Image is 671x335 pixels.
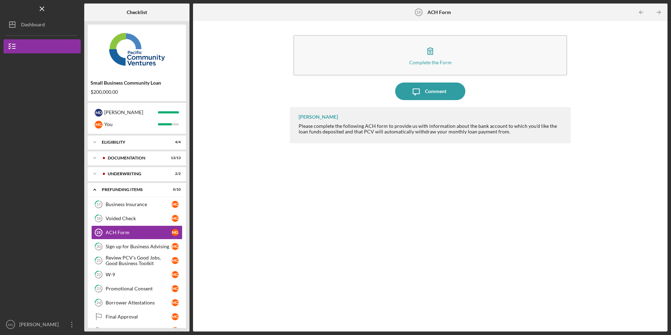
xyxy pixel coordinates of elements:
div: Business Insurance [106,202,172,207]
div: [PERSON_NAME] [299,114,338,120]
div: Review PCV's Good Jobs, Good Business Toolkit [106,255,172,266]
div: Eligibility [102,140,163,144]
tspan: 19 [96,230,100,235]
div: M G [172,215,179,222]
div: M G [172,285,179,292]
tspan: 20 [97,244,101,249]
div: M G [172,201,179,208]
div: Borrower Attestations [106,300,172,306]
tspan: 21 [97,258,101,263]
div: M D [95,109,102,117]
tspan: 19 [416,10,420,14]
div: ACH Form [106,230,172,235]
div: Please complete the following ACH form to provide us with information about the bank account to w... [299,123,563,134]
b: Checklist [127,9,147,15]
div: You [104,118,158,130]
div: M G [172,313,179,320]
tspan: 18 [97,216,101,221]
a: 23Promotional ConsentMG [91,282,182,296]
div: 13 / 13 [168,156,181,160]
div: Complete the Form [409,60,452,65]
div: Voided Check [106,216,172,221]
a: 24Borrower AttestationsMG [91,296,182,310]
button: Complete the Form [293,35,567,75]
div: M G [172,271,179,278]
div: Documentation [108,156,163,160]
b: ACH Form [427,9,451,15]
div: M G [172,299,179,306]
div: 4 / 4 [168,140,181,144]
tspan: 22 [97,272,101,277]
div: Sign up for Business Advising [106,244,172,249]
div: W-9 [106,272,172,277]
div: M G [172,243,179,250]
a: 19ACH FormMG [91,225,182,239]
a: Final ApprovalMG [91,310,182,324]
div: Dashboard [21,18,45,33]
div: M G [172,327,179,334]
div: Small Business Community Loan [91,80,183,86]
div: Comment [425,83,446,100]
div: 2 / 2 [168,172,181,176]
text: MG [8,323,13,327]
div: [PERSON_NAME] [104,106,158,118]
a: 22W-9MG [91,268,182,282]
tspan: 17 [97,202,101,207]
div: Underwriting [108,172,163,176]
div: Prefunding Items [102,188,163,192]
div: M G [172,257,179,264]
div: [PERSON_NAME] [18,317,63,333]
div: 0 / 10 [168,188,181,192]
tspan: 24 [97,301,101,305]
a: 20Sign up for Business AdvisingMG [91,239,182,254]
button: Comment [395,83,465,100]
div: $200,000.00 [91,89,183,95]
div: M G [172,229,179,236]
a: 18Voided CheckMG [91,211,182,225]
div: M G [95,121,102,129]
button: Dashboard [4,18,81,32]
img: Product logo [88,28,186,70]
a: 21Review PCV's Good Jobs, Good Business ToolkitMG [91,254,182,268]
a: 17Business InsuranceMG [91,197,182,211]
tspan: 23 [97,287,101,291]
button: MG[PERSON_NAME] [4,317,81,331]
div: Final Approval [106,314,172,320]
div: Promotional Consent [106,286,172,291]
